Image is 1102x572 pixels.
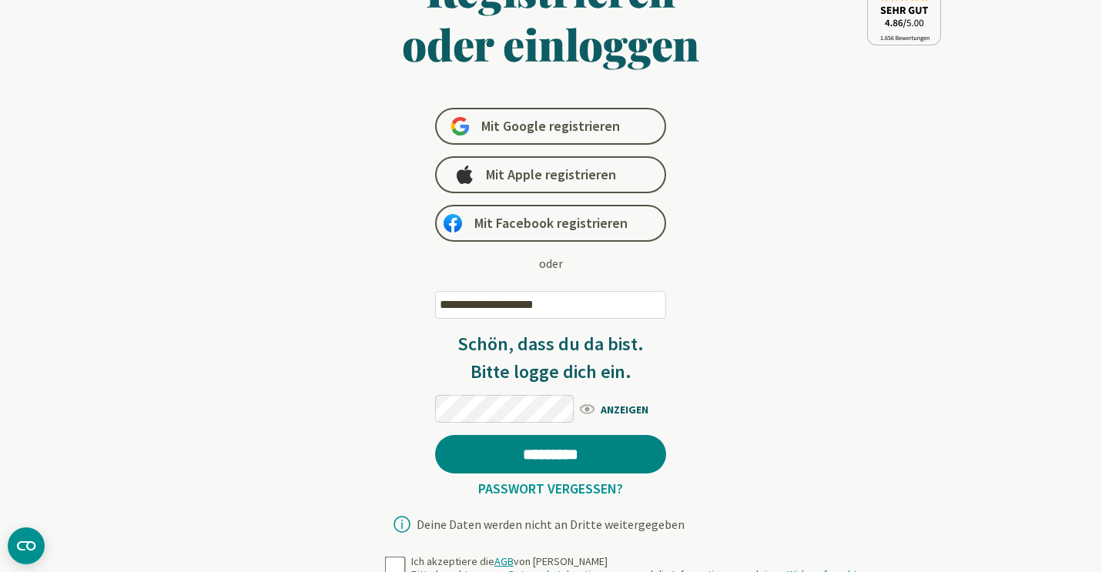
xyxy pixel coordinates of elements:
button: CMP-Widget öffnen [8,527,45,564]
a: Passwort vergessen? [472,480,629,497]
div: oder [539,254,563,273]
span: Mit Facebook registrieren [474,214,628,232]
a: Mit Google registrieren [435,108,666,145]
a: Mit Facebook registrieren [435,205,666,242]
span: ANZEIGEN [578,399,666,418]
div: Deine Daten werden nicht an Dritte weitergegeben [417,518,685,530]
span: Mit Google registrieren [481,117,620,135]
a: AGB [494,554,514,568]
span: Mit Apple registrieren [486,166,616,184]
a: Mit Apple registrieren [435,156,666,193]
h3: Schön, dass du da bist. Bitte logge dich ein. [435,330,666,386]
